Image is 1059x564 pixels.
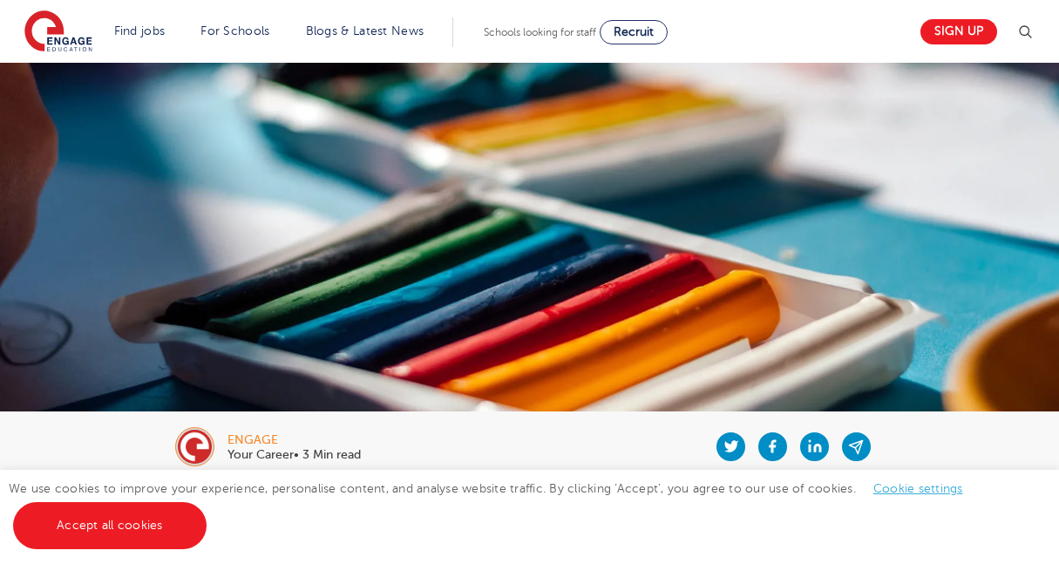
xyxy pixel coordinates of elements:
img: Engage Education [24,10,92,54]
a: Blogs & Latest News [306,24,424,37]
p: Your Career• 3 Min read [227,449,361,461]
a: Sign up [920,19,997,44]
a: Recruit [600,20,668,44]
span: Schools looking for staff [484,26,596,38]
span: Recruit [614,25,654,38]
span: We use cookies to improve your experience, personalise content, and analyse website traffic. By c... [9,482,981,532]
a: Accept all cookies [13,502,207,549]
div: engage [227,434,361,446]
a: For Schools [200,24,269,37]
a: Cookie settings [873,482,963,495]
a: Find jobs [114,24,166,37]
